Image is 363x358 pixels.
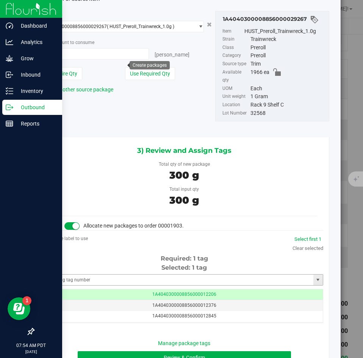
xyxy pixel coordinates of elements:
span: Package to consume [39,40,94,45]
inline-svg: Outbound [6,104,13,111]
span: ( HUST_Preroll_Trainwreck_1.0g ) [107,24,174,29]
span: [PERSON_NAME] [155,52,189,58]
label: UOM [222,85,249,93]
div: 1A4040300008856000029267 [223,15,325,24]
span: Total qty of new package [159,162,210,167]
a: Clear selected [293,245,323,251]
div: Each [250,85,325,93]
p: Outbound [13,103,59,112]
p: 07:54 AM PDT [3,342,59,349]
label: Item [222,27,243,36]
span: 300 g [169,169,199,181]
p: Inbound [13,70,59,79]
p: [DATE] [3,349,59,355]
a: Manage package tags [158,340,210,346]
inline-svg: Analytics [6,38,13,46]
span: count [57,40,69,45]
inline-svg: Inventory [6,87,13,95]
p: Dashboard [13,21,59,30]
span: Package label to use [45,236,88,241]
label: Lot Number [222,109,249,118]
iframe: Resource center [8,297,30,320]
div: HUST_Preroll_Trainwreck_1.0g [244,27,325,36]
span: 3) Review and Assign Tags [137,145,232,156]
span: Allocate new packages to order 00001903. [83,223,184,229]
div: Create packages [133,63,167,68]
div: Preroll [250,44,325,52]
span: Selected: 1 tag [161,264,207,271]
p: Inventory [13,86,59,96]
span: 300 g [169,194,199,206]
div: 32568 [250,109,325,118]
a: Select first 1 [294,236,321,242]
span: Total input qty [169,187,199,192]
p: Reports [13,119,59,128]
iframe: Resource center unread badge [22,296,31,305]
span: select [194,21,203,32]
div: Trim [250,60,325,68]
a: Add another source package [39,86,113,93]
span: 1966 ea [250,68,269,85]
button: Use Required Qty [125,67,175,80]
label: Location [222,101,249,109]
div: Rack 9 Shelf C [250,101,325,109]
label: Class [222,44,249,52]
span: 1A4040300008856000012206 [152,292,216,297]
inline-svg: Reports [6,120,13,127]
input: Starting tag number [46,275,313,285]
span: select [313,275,323,285]
button: Cancel button [205,19,214,30]
p: Grow [13,54,59,63]
label: Available qty [222,68,249,85]
span: 1A4040300008856000012376 [152,303,216,308]
span: 1A4040300008856000029267 [43,24,107,29]
inline-svg: Inbound [6,71,13,79]
span: 1A4040300008856000012845 [152,313,216,319]
label: Source type [222,60,249,68]
inline-svg: Dashboard [6,22,13,30]
label: Strain [222,35,249,44]
inline-svg: Grow [6,55,13,62]
p: Analytics [13,38,59,47]
input: 300 ea [40,49,149,59]
div: 1 Gram [250,93,325,101]
span: Required: 1 tag [161,255,208,262]
label: Unit weight [222,93,249,101]
div: Trainwreck [250,35,325,44]
label: Category [222,52,249,60]
div: Preroll [250,52,325,60]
